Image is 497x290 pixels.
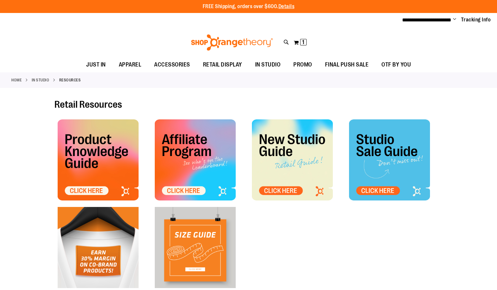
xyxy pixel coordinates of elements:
span: FINAL PUSH SALE [325,57,369,72]
a: ACCESSORIES [148,57,197,72]
a: Details [278,4,295,9]
span: ACCESSORIES [154,57,190,72]
span: OTF BY YOU [381,57,411,72]
img: Shop Orangetheory [190,34,274,51]
span: PROMO [293,57,312,72]
p: FREE Shipping, orders over $600. [203,3,295,10]
span: 1 [302,39,304,45]
a: OTF BY YOU [375,57,417,72]
a: IN STUDIO [32,77,50,83]
img: OTF Tile - Co Brand Marketing [58,207,139,288]
h2: Retail Resources [54,99,443,110]
a: FINAL PUSH SALE [319,57,375,72]
a: PROMO [287,57,319,72]
span: RETAIL DISPLAY [203,57,242,72]
span: APPAREL [119,57,141,72]
span: IN STUDIO [255,57,281,72]
img: OTF Affiliate Tile [155,119,236,200]
button: Account menu [453,17,456,23]
a: Tracking Info [461,16,491,23]
a: Home [11,77,22,83]
a: RETAIL DISPLAY [197,57,249,72]
span: JUST IN [86,57,106,72]
a: JUST IN [80,57,112,72]
img: OTF - Studio Sale Tile [349,119,430,200]
a: IN STUDIO [249,57,287,72]
strong: Resources [59,77,81,83]
a: APPAREL [112,57,148,72]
